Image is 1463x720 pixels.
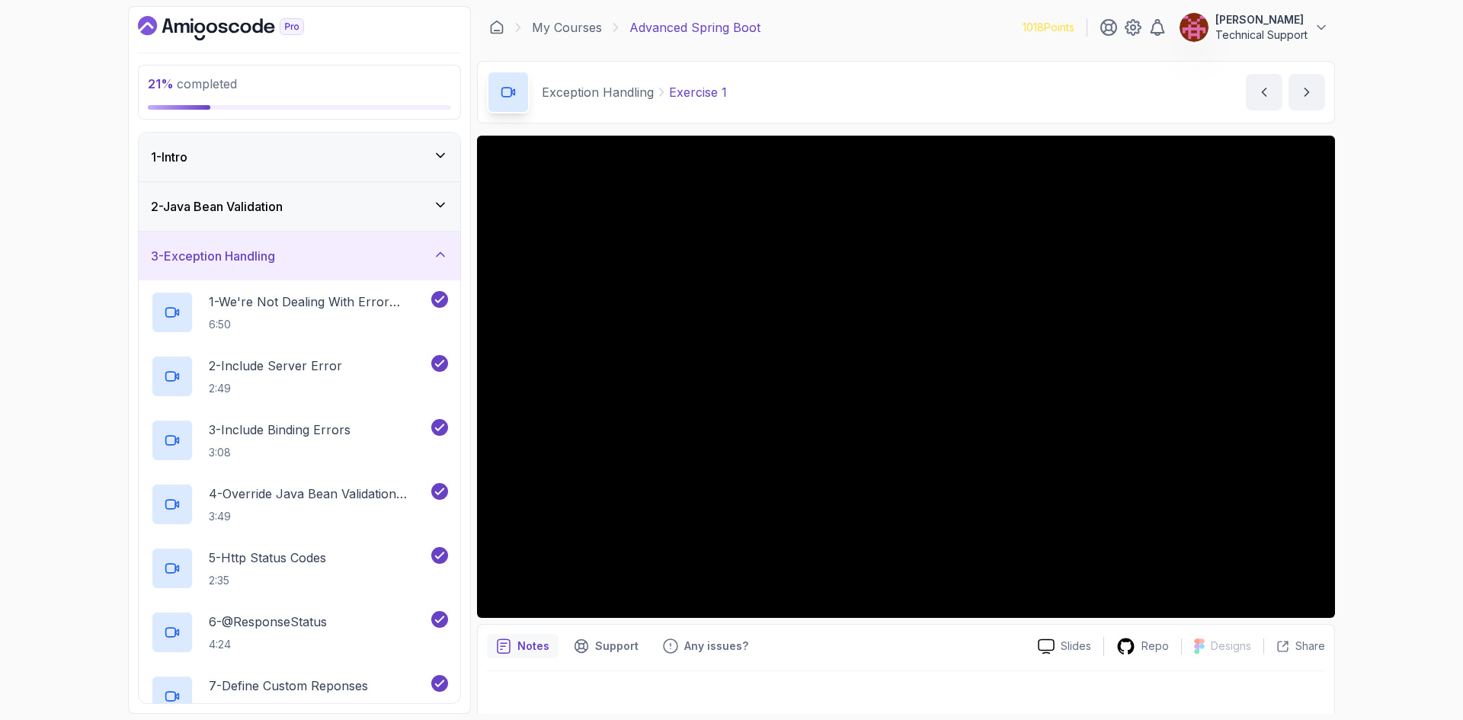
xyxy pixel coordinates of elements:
p: Any issues? [684,638,748,654]
p: 2:35 [209,573,326,588]
button: next content [1289,74,1325,110]
p: 1018 Points [1023,20,1074,35]
button: 4-Override Java Bean Validation Messages3:49 [151,483,448,526]
p: Slides [1061,638,1091,654]
p: [PERSON_NAME] [1215,12,1308,27]
p: Repo [1141,638,1169,654]
a: My Courses [532,18,602,37]
a: Dashboard [489,20,504,35]
p: Share [1295,638,1325,654]
p: 7 - Define Custom Reponses [209,677,368,695]
p: 6:50 [209,317,428,332]
p: 2:49 [209,381,342,396]
button: 6-@ResponseStatus4:24 [151,611,448,654]
p: 4:24 [209,637,327,652]
p: Support [595,638,639,654]
a: Slides [1026,638,1103,654]
span: completed [148,76,237,91]
button: 2-Include Server Error2:49 [151,355,448,398]
p: Exception Handling [542,83,654,101]
p: Technical Support [1215,27,1308,43]
h3: 2 - Java Bean Validation [151,197,283,216]
p: 3 - Include Binding Errors [209,421,351,439]
button: 7-Define Custom Reponses5:06 [151,675,448,718]
button: 3-Exception Handling [139,232,460,280]
a: Repo [1104,637,1181,656]
p: 6 - @ResponseStatus [209,613,327,631]
p: 1 - We're Not Dealing With Error Properply [209,293,428,311]
button: Feedback button [654,634,757,658]
button: 1-We're Not Dealing With Error Properply6:50 [151,291,448,334]
p: 5 - Http Status Codes [209,549,326,567]
img: user profile image [1180,13,1208,42]
p: 5:06 [209,701,368,716]
button: user profile image[PERSON_NAME]Technical Support [1179,12,1329,43]
span: 21 % [148,76,174,91]
button: Support button [565,634,648,658]
button: 2-Java Bean Validation [139,182,460,231]
h3: 1 - Intro [151,148,187,166]
h3: 3 - Exception Handling [151,247,275,265]
p: Exercise 1 [669,83,727,101]
a: Dashboard [138,16,339,40]
button: previous content [1246,74,1282,110]
p: Designs [1211,638,1251,654]
iframe: 10 - Exercsise 1 [477,136,1335,618]
p: Advanced Spring Boot [629,18,760,37]
p: Notes [517,638,549,654]
button: 5-Http Status Codes2:35 [151,547,448,590]
button: Share [1263,638,1325,654]
p: 3:49 [209,509,428,524]
button: 1-Intro [139,133,460,181]
button: notes button [487,634,559,658]
p: 4 - Override Java Bean Validation Messages [209,485,428,503]
button: 3-Include Binding Errors3:08 [151,419,448,462]
p: 2 - Include Server Error [209,357,342,375]
p: 3:08 [209,445,351,460]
